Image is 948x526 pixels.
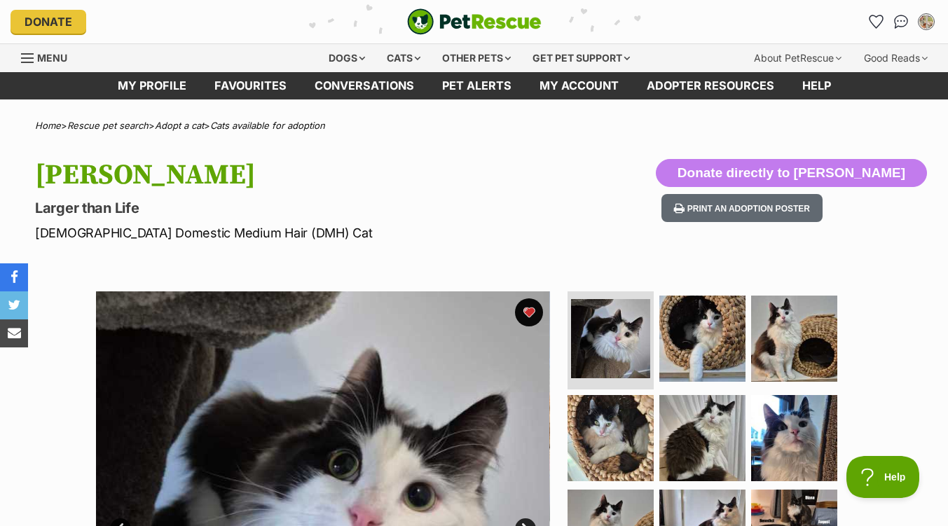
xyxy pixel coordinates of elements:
ul: Account quick links [865,11,937,33]
a: My account [525,72,633,99]
iframe: Help Scout Beacon - Open [846,456,920,498]
a: Cats available for adoption [210,120,325,131]
p: Larger than Life [35,198,579,218]
div: Good Reads [854,44,937,72]
a: Help [788,72,845,99]
img: Photo of Collins [751,395,837,481]
a: conversations [301,72,428,99]
img: Photo of Collins [751,296,837,382]
a: Adopter resources [633,72,788,99]
span: Menu [37,52,67,64]
a: Adopt a cat [155,120,204,131]
a: Pet alerts [428,72,525,99]
div: About PetRescue [744,44,851,72]
img: Photo of Collins [659,296,746,382]
img: Tammy Silverstein profile pic [919,15,933,29]
button: favourite [515,298,543,326]
h1: [PERSON_NAME] [35,159,579,191]
div: Cats [377,44,430,72]
p: [DEMOGRAPHIC_DATA] Domestic Medium Hair (DMH) Cat [35,223,579,242]
a: PetRescue [407,8,542,35]
a: My profile [104,72,200,99]
img: Photo of Collins [571,299,650,378]
a: Home [35,120,61,131]
img: chat-41dd97257d64d25036548639549fe6c8038ab92f7586957e7f3b1b290dea8141.svg [894,15,909,29]
img: Photo of Collins [659,395,746,481]
button: My account [915,11,937,33]
button: Print an adoption poster [661,194,823,223]
a: Favourites [865,11,887,33]
div: Get pet support [523,44,640,72]
img: logo-cat-932fe2b9b8326f06289b0f2fb663e598f794de774fb13d1741a6617ecf9a85b4.svg [407,8,542,35]
div: Other pets [432,44,521,72]
img: Photo of Collins [568,395,654,481]
a: Favourites [200,72,301,99]
a: Donate [11,10,86,34]
a: Conversations [890,11,912,33]
button: Donate directly to [PERSON_NAME] [656,159,927,187]
div: Dogs [319,44,375,72]
a: Rescue pet search [67,120,149,131]
a: Menu [21,44,77,69]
